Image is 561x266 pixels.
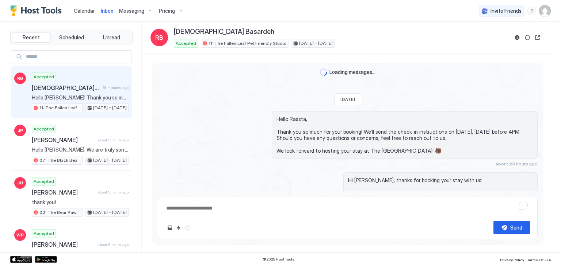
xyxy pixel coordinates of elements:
span: RB [17,75,23,82]
span: 07: The Black Bear King Studio [39,157,81,164]
span: [DEMOGRAPHIC_DATA] Basardeh [174,28,274,36]
span: RB [155,33,163,42]
span: Scheduled [59,34,84,41]
div: tab-group [10,31,133,44]
span: Calendar [74,8,95,14]
span: Thank you so much for staying with us. We hope you've enjoyed your stay. Safe travels and hope to... [32,251,129,258]
span: JP [18,127,23,134]
span: about 5 hours ago [98,138,129,142]
button: Quick reply [174,223,183,232]
button: Open reservation [533,33,542,42]
span: Unread [103,34,120,41]
input: Input Field [23,51,131,63]
span: about 5 hours ago [98,190,129,195]
span: [PERSON_NAME] [32,241,95,248]
button: Send [493,221,530,234]
button: Recent [12,32,51,43]
div: menu [527,7,536,15]
textarea: To enrich screen reader interactions, please activate Accessibility in Grammarly extension settings [165,202,530,215]
span: Messaging [119,8,144,14]
span: WP [16,232,24,238]
span: Accepted [34,74,54,80]
span: thank you! [32,199,129,206]
span: Accepted [34,126,54,132]
span: [DATE] - [DATE] [299,40,333,47]
span: about 5 hours ago [98,242,129,247]
a: Terms Of Use [527,255,551,263]
span: Terms Of Use [527,258,551,262]
span: [PERSON_NAME] [32,189,95,196]
span: 38 minutes ago [103,85,129,90]
button: Upload image [165,223,174,232]
span: [DATE] - [DATE] [93,105,127,111]
span: 02: The Bear Paw Pet Friendly King Studio [39,209,81,216]
span: Hello [PERSON_NAME]! Thank you so much for staying with us; it was a pleasure to host you! We hop... [32,94,129,101]
span: © 2025 Host Tools [263,257,294,262]
span: Hello Rassta, Thank you so much for your booking! We'll send the check-in instructions on [DATE],... [276,116,533,154]
span: [DATE] - [DATE] [93,157,127,164]
div: Send [510,224,522,231]
span: Invite Friends [491,8,522,14]
span: Loading messages... [329,69,375,75]
div: User profile [539,5,551,17]
span: about 23 hours ago [496,161,538,167]
span: [DEMOGRAPHIC_DATA] Basardeh [32,84,100,91]
span: Accepted [34,230,54,237]
span: Hello [PERSON_NAME]. We are truly sorry for the experience you had upon arrival. This is absolute... [32,146,129,153]
span: Inbox [101,8,113,14]
button: Scheduled [52,32,91,43]
span: 11: The Fallen Leaf Pet Friendly Studio [39,105,81,111]
span: Accepted [176,40,196,47]
button: Reservation information [513,33,522,42]
span: Pricing [159,8,175,14]
a: App Store [10,256,32,263]
span: [DATE] [340,97,355,102]
button: Unread [92,32,131,43]
span: [PERSON_NAME] [32,136,95,144]
a: Host Tools Logo [10,5,65,16]
span: Privacy Policy [500,258,524,262]
a: Privacy Policy [500,255,524,263]
span: Recent [23,34,40,41]
a: Inbox [101,7,113,15]
span: Accepted [34,178,54,185]
div: loading [320,69,327,76]
span: 11: The Fallen Leaf Pet Friendly Studio [209,40,287,47]
a: Google Play Store [35,256,57,263]
span: [DATE] - [DATE] [93,209,127,216]
a: Calendar [74,7,95,15]
span: JH [17,180,23,186]
button: Sync reservation [523,33,532,42]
